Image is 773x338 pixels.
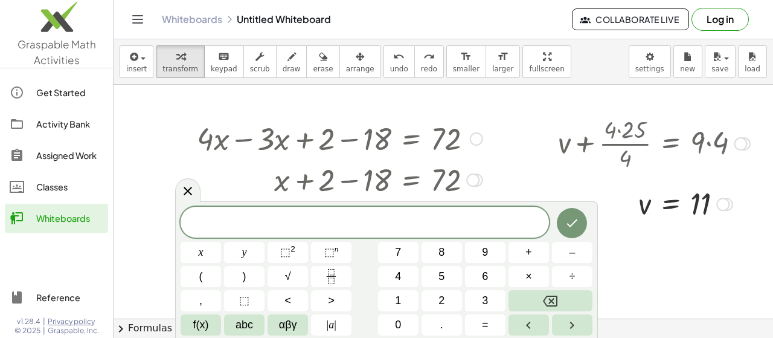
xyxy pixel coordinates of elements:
span: undo [390,65,408,73]
span: | [43,326,45,336]
span: fullscreen [529,65,564,73]
span: + [525,244,532,261]
button: save [705,45,736,78]
a: Reference [5,283,108,312]
span: draw [283,65,301,73]
button: format_sizelarger [486,45,520,78]
span: erase [313,65,333,73]
div: Get Started [36,85,103,100]
span: 2 [438,293,444,309]
button: arrange [339,45,381,78]
i: keyboard [218,50,229,64]
button: Collaborate Live [572,8,689,30]
span: × [525,268,532,285]
button: redoredo [414,45,444,78]
button: Minus [552,242,592,263]
span: transform [162,65,198,73]
span: . [440,317,443,333]
span: 3 [482,293,488,309]
button: fullscreen [522,45,571,78]
span: x [199,244,204,261]
i: format_size [497,50,508,64]
button: format_sizesmaller [446,45,486,78]
button: Fraction [311,266,351,287]
button: transform [156,45,205,78]
button: Alphabet [224,314,265,336]
button: 5 [422,266,462,287]
span: | [327,319,329,331]
span: 0 [395,317,401,333]
span: 6 [482,268,488,285]
button: Greater than [311,290,351,311]
div: Whiteboards [36,211,103,226]
button: Less than [268,290,308,311]
button: load [738,45,767,78]
span: ÷ [569,268,576,285]
button: 4 [378,266,419,287]
div: Reference [36,290,103,305]
span: larger [492,65,513,73]
span: v1.28.4 [17,317,40,327]
span: ( [199,268,203,285]
sup: 2 [290,244,295,253]
span: | [334,319,336,331]
button: . [422,314,462,336]
button: Times [508,266,549,287]
span: ⬚ [239,293,249,309]
a: Activity Bank [5,109,108,138]
button: chevron_rightFormulas [114,319,773,338]
button: ) [224,266,265,287]
span: f(x) [193,317,209,333]
div: Classes [36,180,103,194]
a: Whiteboards [5,204,108,233]
button: keyboardkeypad [204,45,244,78]
button: 2 [422,290,462,311]
button: x [181,242,221,263]
button: 6 [465,266,505,287]
button: Square root [268,266,308,287]
a: Get Started [5,78,108,107]
span: smaller [453,65,480,73]
button: 7 [378,242,419,263]
a: Assigned Work [5,141,108,170]
div: Activity Bank [36,117,103,131]
button: Log in [691,8,749,31]
span: a [327,317,336,333]
button: Greek alphabet [268,314,308,336]
button: Done [557,208,587,238]
button: Superscript [311,242,351,263]
a: Classes [5,172,108,201]
button: Backspace [508,290,592,311]
span: Graspable Math Activities [18,37,96,67]
button: Squared [268,242,308,263]
button: Functions [181,314,221,336]
button: erase [306,45,339,78]
sup: n [335,244,339,253]
span: 1 [395,293,401,309]
span: | [43,317,45,327]
button: new [673,45,702,78]
button: 8 [422,242,462,263]
span: , [199,293,202,309]
button: Divide [552,266,592,287]
span: αβγ [279,317,297,333]
button: Toggle navigation [128,10,147,29]
button: Plus [508,242,549,263]
a: Privacy policy [48,317,99,327]
button: y [224,242,265,263]
span: Graspable, Inc. [48,326,99,336]
span: redo [421,65,437,73]
button: 9 [465,242,505,263]
button: Absolute value [311,314,351,336]
button: undoundo [383,45,415,78]
span: 4 [395,268,401,285]
span: new [680,65,695,73]
button: Equals [465,314,505,336]
i: format_size [460,50,472,64]
span: Collaborate Live [582,14,679,25]
button: Left arrow [508,314,549,336]
span: 8 [438,244,444,261]
span: 7 [395,244,401,261]
span: – [569,244,575,261]
span: save [711,65,728,73]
